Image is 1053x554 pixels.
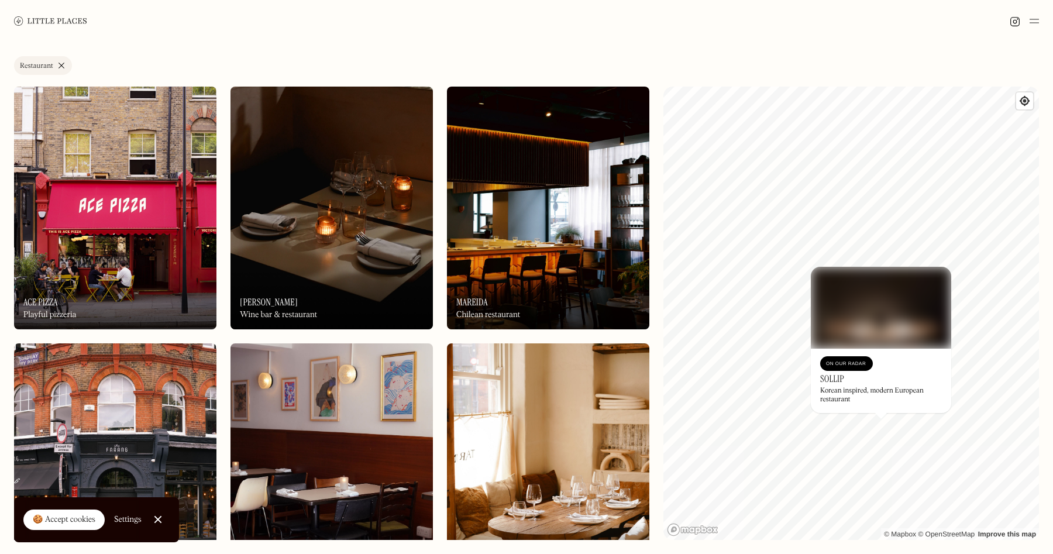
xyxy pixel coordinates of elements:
[667,523,718,536] a: Mapbox homepage
[456,310,520,320] div: Chilean restaurant
[447,87,649,329] a: MareidaMareidaMareidaChilean restaurant
[978,530,1036,538] a: Improve this map
[826,358,867,370] div: On Our Radar
[1016,92,1033,109] button: Find my location
[20,63,53,70] div: Restaurant
[447,87,649,329] img: Mareida
[884,530,916,538] a: Mapbox
[23,297,58,308] h3: Ace Pizza
[146,508,170,531] a: Close Cookie Popup
[114,515,142,524] div: Settings
[33,514,95,526] div: 🍪 Accept cookies
[23,310,77,320] div: Playful pizzeria
[456,297,488,308] h3: Mareida
[918,530,975,538] a: OpenStreetMap
[820,373,844,384] h3: Sollip
[663,87,1039,540] canvas: Map
[240,310,317,320] div: Wine bar & restaurant
[230,87,433,329] a: LunaLuna[PERSON_NAME]Wine bar & restaurant
[811,267,951,413] a: SollipSollipOn Our RadarSollipKorean inspired, modern European restaurant
[23,510,105,531] a: 🍪 Accept cookies
[14,87,216,329] a: Ace PizzaAce PizzaAce PizzaPlayful pizzeria
[240,297,298,308] h3: [PERSON_NAME]
[820,387,942,404] div: Korean inspired, modern European restaurant
[811,267,951,349] img: Sollip
[14,56,72,75] a: Restaurant
[114,507,142,533] a: Settings
[14,87,216,329] img: Ace Pizza
[230,87,433,329] img: Luna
